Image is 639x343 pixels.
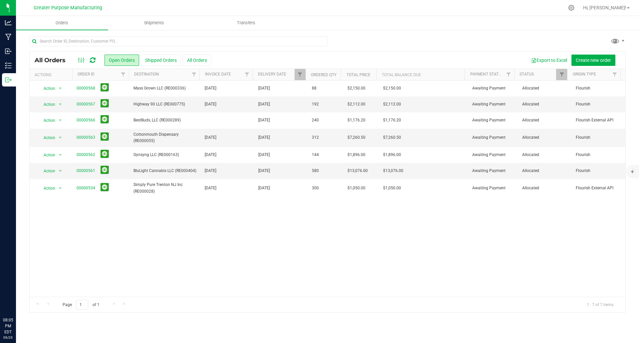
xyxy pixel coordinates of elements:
[472,185,514,191] span: Awaiting Payment
[472,152,514,158] span: Awaiting Payment
[312,85,317,91] span: 88
[522,117,568,123] span: Allocated
[576,134,621,141] span: Flourish
[35,73,70,77] div: Actions
[347,185,365,191] span: $1,050.00
[576,101,621,107] span: Flourish
[472,101,514,107] span: Awaiting Payment
[3,317,13,335] p: 08:05 PM EDT
[205,101,216,107] span: [DATE]
[383,134,401,141] span: $7,260.50
[522,101,568,107] span: Allocated
[141,55,181,66] button: Shipped Orders
[188,69,199,80] a: Filter
[258,152,270,158] span: [DATE]
[312,185,319,191] span: 300
[347,85,365,91] span: $2,150.00
[312,134,319,141] span: 312
[527,55,571,66] button: Export to Excel
[133,85,197,91] span: Mass Grown LLC (RE000336)
[105,55,139,66] button: Open Orders
[312,117,319,123] span: 240
[383,152,401,158] span: $1,896.00
[556,69,567,80] a: Filter
[38,150,56,160] span: Action
[77,85,95,91] a: 00000568
[522,134,568,141] span: Allocated
[347,101,365,107] span: $2,112.00
[7,290,27,310] iframe: Resource center
[133,131,197,144] span: Cottonmouth Dispensary (RE000055)
[472,168,514,174] span: Awaiting Payment
[77,134,95,141] a: 00000563
[205,85,216,91] span: [DATE]
[57,300,105,310] span: Page of 1
[133,168,197,174] span: BluLight Cannabis LLC (RE000404)
[77,168,95,174] a: 00000561
[576,58,611,63] span: Create new order
[312,101,319,107] span: 192
[522,168,568,174] span: Allocated
[583,5,626,10] span: Hi, [PERSON_NAME]!
[503,69,514,80] a: Filter
[5,48,12,55] inline-svg: Inbound
[29,36,327,46] input: Search Order ID, Destination, Customer PO...
[205,72,231,77] a: Invoice Date
[76,300,88,310] input: 1
[77,185,95,191] a: 00000534
[258,185,270,191] span: [DATE]
[470,72,504,77] a: Payment Status
[205,152,216,158] span: [DATE]
[5,34,12,40] inline-svg: Manufacturing
[346,73,370,77] a: Total Price
[576,117,621,123] span: Flourish External API
[312,168,319,174] span: 580
[133,101,197,107] span: Highway 90 LLC (RE000775)
[77,117,95,123] a: 00000566
[576,152,621,158] span: Flourish
[376,69,465,81] th: Total Balance Due
[47,20,77,26] span: Orders
[38,184,56,193] span: Action
[576,85,621,91] span: Flourish
[258,72,286,77] a: Delivery Date
[609,69,620,80] a: Filter
[205,185,216,191] span: [DATE]
[311,73,336,77] a: Ordered qty
[56,116,64,125] span: select
[522,85,568,91] span: Allocated
[38,100,56,109] span: Action
[133,117,197,123] span: BestBuds, LLC (RE000289)
[117,69,128,80] a: Filter
[573,72,596,77] a: Origin Type
[56,133,64,142] span: select
[3,335,13,340] p: 09/25
[472,117,514,123] span: Awaiting Payment
[205,168,216,174] span: [DATE]
[312,152,319,158] span: 144
[183,55,211,66] button: All Orders
[77,101,95,107] a: 00000567
[56,150,64,160] span: select
[56,184,64,193] span: select
[133,182,197,194] span: Simply Pure Trenton NJ Inc (RE000028)
[35,57,72,64] span: All Orders
[258,85,270,91] span: [DATE]
[347,134,365,141] span: $7,260.50
[200,16,293,30] a: Transfers
[258,117,270,123] span: [DATE]
[135,20,173,26] span: Shipments
[383,185,401,191] span: $1,050.00
[581,300,619,310] span: 1 - 7 of 7 items
[228,20,264,26] span: Transfers
[567,5,575,11] div: Manage settings
[520,72,534,77] a: Status
[5,19,12,26] inline-svg: Analytics
[571,55,615,66] button: Create new order
[383,101,401,107] span: $2,112.00
[347,152,365,158] span: $1,896.00
[34,5,102,11] span: Greater Purpose Manufacturing
[383,117,401,123] span: $1,176.20
[77,152,95,158] a: 00000562
[347,168,368,174] span: $13,076.00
